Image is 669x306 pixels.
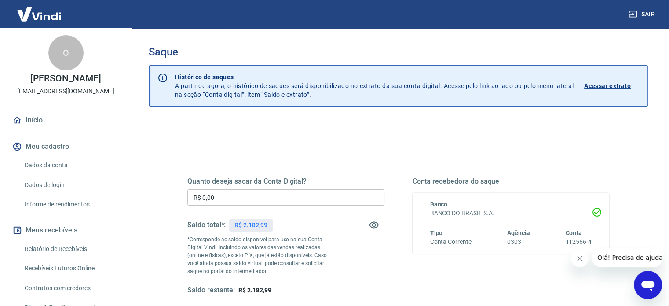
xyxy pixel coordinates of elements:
[21,195,121,214] a: Informe de rendimentos
[17,87,114,96] p: [EMAIL_ADDRESS][DOMAIN_NAME]
[30,74,101,83] p: [PERSON_NAME]
[430,201,448,208] span: Banco
[11,221,121,240] button: Meus recebíveis
[187,236,335,275] p: *Corresponde ao saldo disponível para uso na sua Conta Digital Vindi. Incluindo os valores das ve...
[234,221,267,230] p: R$ 2.182,99
[21,279,121,297] a: Contratos com credores
[11,0,68,27] img: Vindi
[634,271,662,299] iframe: Botão para abrir a janela de mensagens
[430,229,443,236] span: Tipo
[584,73,640,99] a: Acessar extrato
[565,237,592,247] h6: 112566-4
[149,46,648,58] h3: Saque
[48,35,84,70] div: O
[627,6,658,22] button: Sair
[175,73,574,99] p: A partir de agora, o histórico de saques será disponibilizado no extrato da sua conta digital. Ac...
[11,111,121,130] a: Início
[21,156,121,174] a: Dados da conta
[21,240,121,258] a: Relatório de Recebíveis
[21,176,121,194] a: Dados de login
[5,6,74,13] span: Olá! Precisa de ajuda?
[187,286,235,295] h5: Saldo restante:
[584,81,631,90] p: Acessar extrato
[592,248,662,267] iframe: Mensagem da empresa
[507,229,530,236] span: Agência
[175,73,574,81] p: Histórico de saques
[571,250,589,267] iframe: Fechar mensagem
[21,259,121,277] a: Recebíveis Futuros Online
[430,237,472,247] h6: Conta Corrente
[565,229,582,236] span: Conta
[430,209,592,218] h6: BANCO DO BRASIL S.A.
[238,287,271,294] span: R$ 2.182,99
[187,177,384,186] h5: Quanto deseja sacar da Conta Digital?
[187,221,226,229] h5: Saldo total*:
[507,237,530,247] h6: 0303
[413,177,610,186] h5: Conta recebedora do saque
[11,137,121,156] button: Meu cadastro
